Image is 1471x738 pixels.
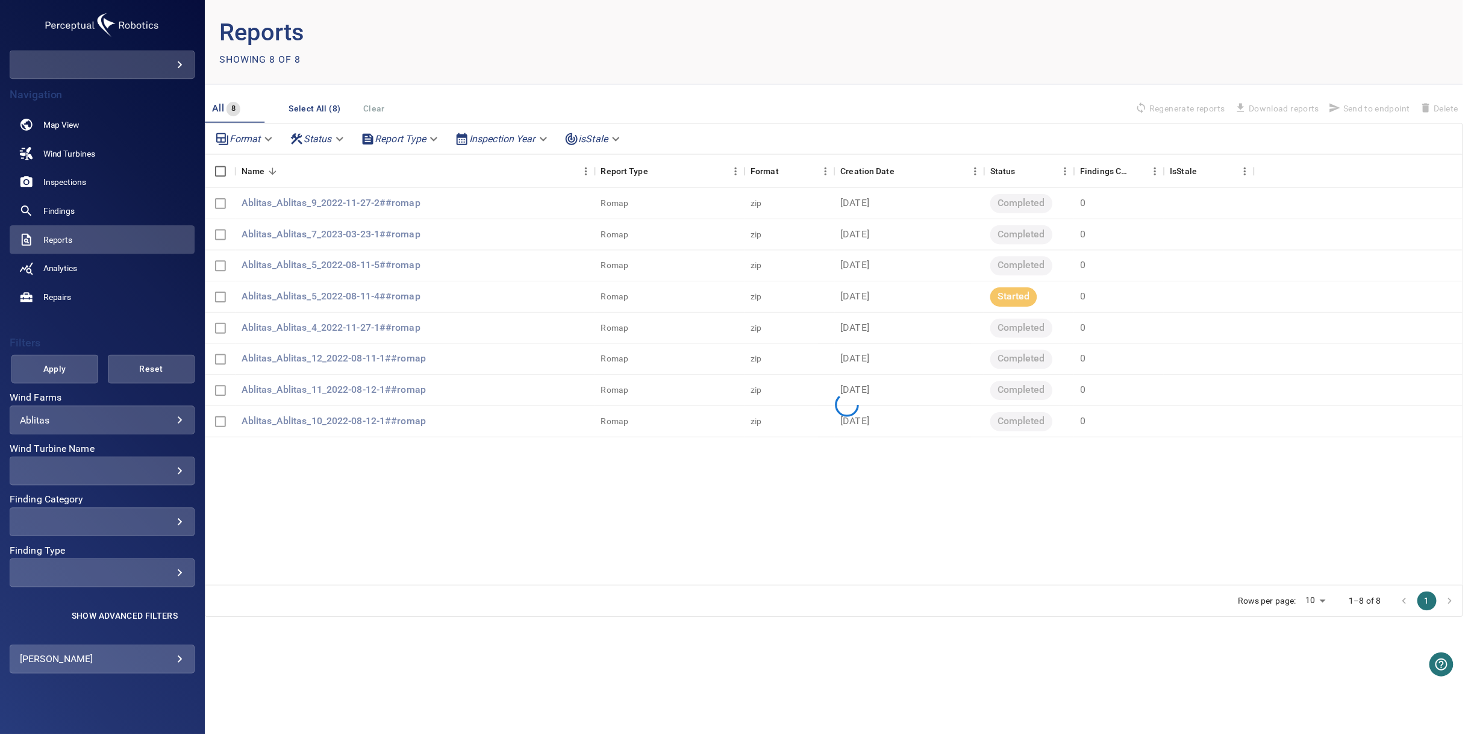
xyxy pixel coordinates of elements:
span: Wind Turbines [43,148,96,160]
div: IsStale [1170,155,1261,189]
label: Finding Category [10,498,196,507]
div: Status [990,155,1080,189]
div: Format [749,155,839,189]
label: Finding Type [10,549,196,558]
button: Menu [972,163,990,181]
span: 8 [228,102,242,116]
div: Status [996,155,1021,189]
div: Creation Date [845,155,899,189]
button: Sort [899,164,916,181]
div: Format [211,129,281,150]
button: Sort [652,164,669,181]
span: Analytics [43,264,78,276]
a: inspections noActive [10,169,196,198]
span: Reset [123,364,181,379]
p: Showing 8 of 8 [220,53,302,67]
a: windturbines noActive [10,140,196,169]
div: Report Type [598,155,749,189]
span: Apply [27,364,84,379]
a: map noActive [10,111,196,140]
em: Status [305,134,334,145]
div: Inspection Year [452,129,557,150]
button: page 1 [1425,595,1444,614]
span: Map View [43,119,80,131]
div: Creation Date [839,155,990,189]
a: analytics noActive [10,255,196,284]
div: Ablitas [20,417,186,428]
nav: pagination navigation [1401,595,1469,614]
h4: Filters [10,339,196,351]
em: Format [231,134,262,145]
div: Name [237,155,598,189]
a: repairs noActive [10,284,196,313]
button: Menu [821,163,839,181]
a: findings noActive [10,198,196,227]
button: Show Advanced Filters [64,610,186,629]
label: Wind Farms [10,395,196,405]
p: Rows per page: [1245,598,1303,610]
div: Format [755,155,783,189]
label: Wind Turbine Name [10,446,196,456]
div: Name [243,155,266,189]
button: Sort [1135,164,1152,181]
div: Findings Count [1080,155,1170,189]
button: Menu [1152,163,1170,181]
button: Reset [108,357,196,386]
em: isStale [582,134,611,145]
h4: Navigation [10,89,196,101]
div: Wind Farms [10,408,196,437]
div: Wind Turbine Name [10,459,196,488]
div: Report Type [604,155,652,189]
span: Inspections [43,177,87,189]
div: isStale [563,129,631,150]
span: Reports [43,235,73,247]
span: Findings [43,206,75,218]
span: Show Advanced Filters [72,614,178,624]
button: Menu [1062,163,1080,181]
p: Reports [220,14,839,51]
span: Repairs [43,293,72,305]
div: Report Type [358,129,448,150]
button: Sort [783,164,800,181]
em: Inspection Year [472,134,538,145]
div: Findings Count [1086,155,1135,189]
button: Sort [1021,164,1038,181]
button: Sort [1204,164,1220,181]
div: Status [286,129,353,150]
button: Select All (8) [286,98,348,120]
div: galventus [10,51,196,80]
button: Menu [1243,163,1261,181]
div: Finding Type [10,561,196,590]
div: Finding Category [10,510,196,539]
button: Menu [731,163,749,181]
em: Report Type [377,134,429,145]
div: [PERSON_NAME] [20,653,186,672]
img: galventus-logo [42,10,163,41]
div: Findings in the reports are outdated due to being updated or removed. IsStale reports do not repr... [1176,155,1204,189]
button: Menu [580,163,598,181]
div: 10 [1308,595,1337,613]
button: Apply [11,357,99,386]
a: reports active [10,227,196,255]
span: All [213,103,225,114]
button: Sort [266,164,283,181]
p: 1–8 of 8 [1357,598,1388,610]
